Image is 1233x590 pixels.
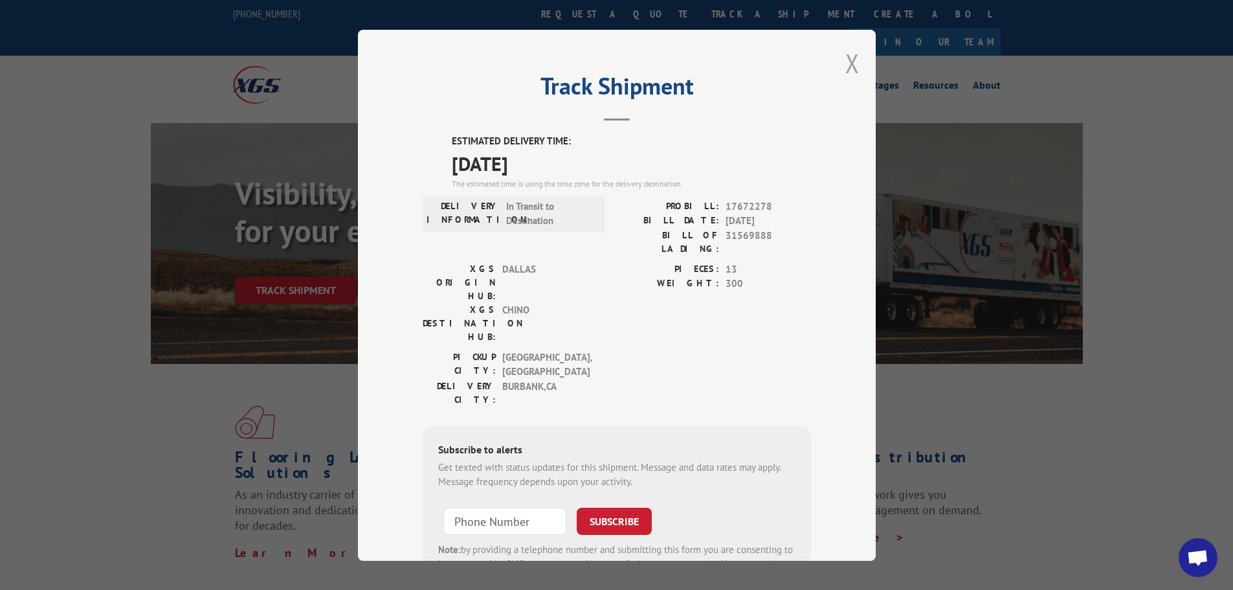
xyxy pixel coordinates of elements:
span: DALLAS [502,262,590,302]
div: Open chat [1179,538,1217,577]
div: by providing a telephone number and submitting this form you are consenting to be contacted by SM... [438,542,795,586]
h2: Track Shipment [423,77,811,102]
div: The estimated time is using the time zone for the delivery destination. [452,177,811,189]
label: BILL DATE: [617,214,719,229]
input: Phone Number [443,507,566,534]
strong: Note: [438,543,461,555]
label: XGS ORIGIN HUB: [423,262,496,302]
span: CHINO [502,302,590,343]
label: DELIVERY CITY: [423,379,496,406]
span: BURBANK , CA [502,379,590,406]
span: 13 [726,262,811,277]
div: Get texted with status updates for this shipment. Message and data rates may apply. Message frequ... [438,460,795,489]
span: 31569888 [726,228,811,255]
label: WEIGHT: [617,277,719,291]
label: PROBILL: [617,199,719,214]
label: XGS DESTINATION HUB: [423,302,496,343]
button: SUBSCRIBE [577,507,652,534]
div: Subscribe to alerts [438,441,795,460]
span: [DATE] [726,214,811,229]
label: PICKUP CITY: [423,350,496,379]
label: BILL OF LADING: [617,228,719,255]
label: PIECES: [617,262,719,277]
span: [GEOGRAPHIC_DATA] , [GEOGRAPHIC_DATA] [502,350,590,379]
span: 17672278 [726,199,811,214]
label: DELIVERY INFORMATION: [427,199,500,228]
button: Close modal [845,46,860,80]
span: 300 [726,277,811,291]
span: In Transit to Destination [506,199,594,228]
label: ESTIMATED DELIVERY TIME: [452,134,811,149]
span: [DATE] [452,148,811,177]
